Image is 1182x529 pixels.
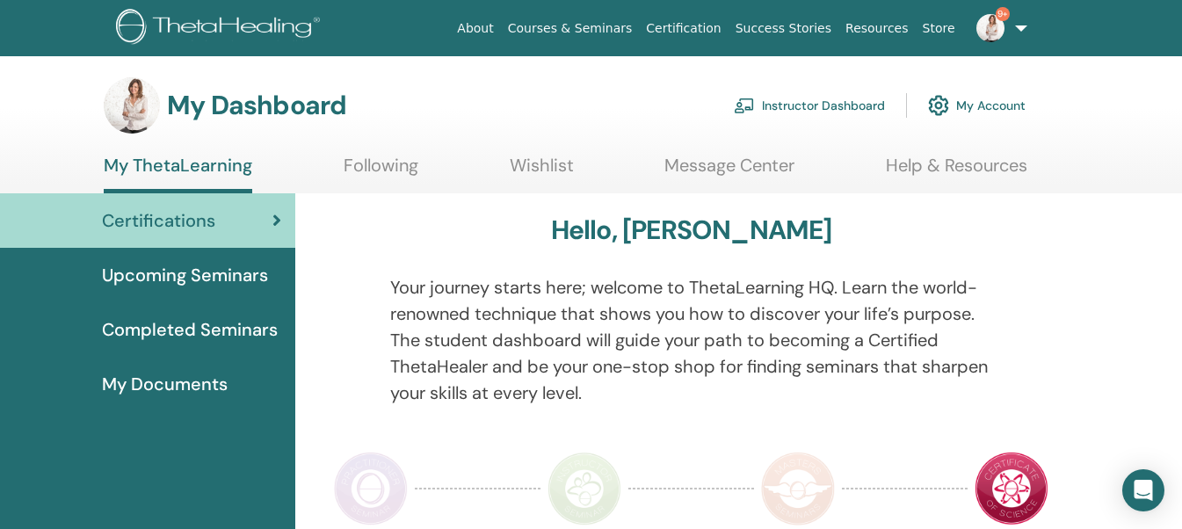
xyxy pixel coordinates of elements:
p: Your journey starts here; welcome to ThetaLearning HQ. Learn the world-renowned technique that sh... [390,274,993,406]
h3: My Dashboard [167,90,346,121]
img: Instructor [547,452,621,525]
img: Certificate of Science [975,452,1048,525]
img: chalkboard-teacher.svg [734,98,755,113]
img: Master [761,452,835,525]
a: Message Center [664,155,794,189]
a: Certification [639,12,728,45]
a: Resources [838,12,916,45]
a: Courses & Seminars [501,12,640,45]
span: Completed Seminars [102,316,278,343]
img: default.jpg [104,77,160,134]
a: Success Stories [729,12,838,45]
img: Practitioner [334,452,408,525]
a: Instructor Dashboard [734,86,885,125]
a: About [450,12,500,45]
a: Store [916,12,962,45]
img: cog.svg [928,91,949,120]
img: default.jpg [976,14,1004,42]
span: My Documents [102,371,228,397]
img: logo.png [116,9,326,48]
span: 9+ [996,7,1010,21]
span: Certifications [102,207,215,234]
a: Wishlist [510,155,574,189]
a: Help & Resources [886,155,1027,189]
a: My ThetaLearning [104,155,252,193]
a: My Account [928,86,1026,125]
h3: Hello, [PERSON_NAME] [551,214,832,246]
span: Upcoming Seminars [102,262,268,288]
a: Following [344,155,418,189]
div: Open Intercom Messenger [1122,469,1164,511]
